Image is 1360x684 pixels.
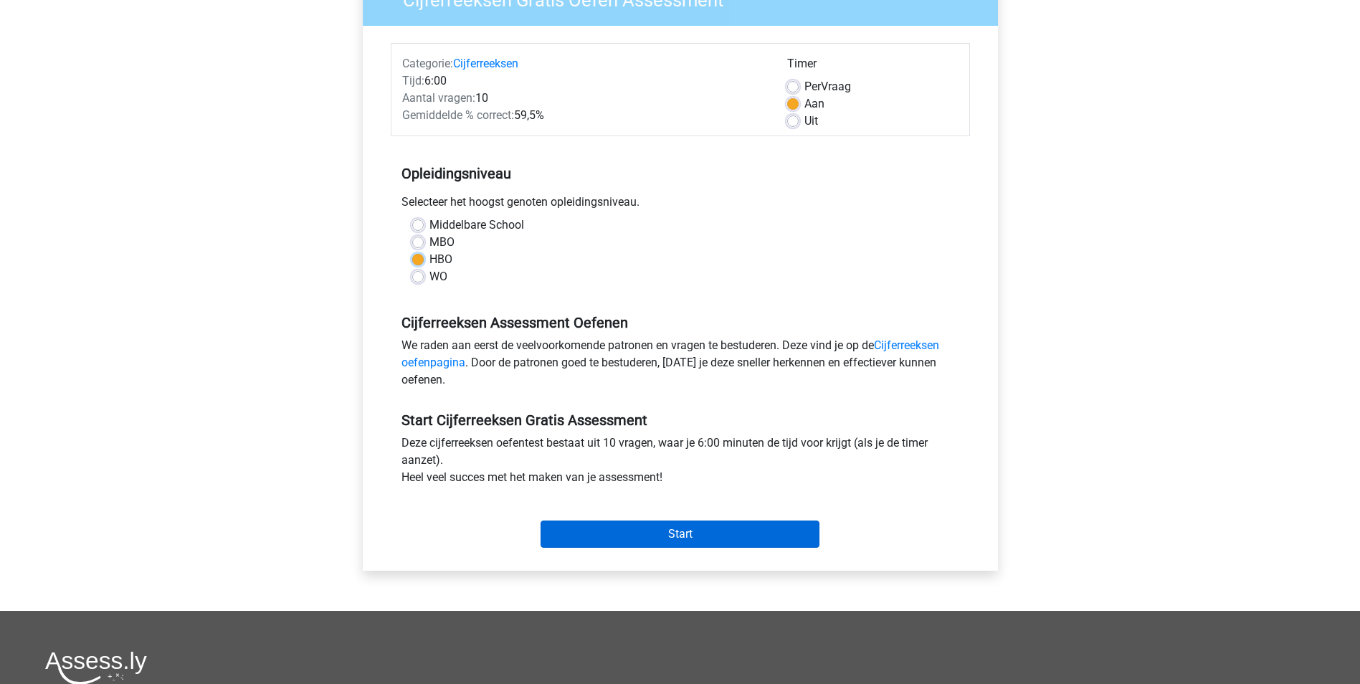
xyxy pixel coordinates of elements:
[401,412,959,429] h5: Start Cijferreeksen Gratis Assessment
[391,194,970,217] div: Selecteer het hoogst genoten opleidingsniveau.
[391,434,970,492] div: Deze cijferreeksen oefentest bestaat uit 10 vragen, waar je 6:00 minuten de tijd voor krijgt (als...
[429,217,524,234] label: Middelbare School
[541,521,819,548] input: Start
[429,268,447,285] label: WO
[402,57,453,70] span: Categorie:
[787,55,959,78] div: Timer
[804,78,851,95] label: Vraag
[429,234,455,251] label: MBO
[401,314,959,331] h5: Cijferreeksen Assessment Oefenen
[804,80,821,93] span: Per
[402,108,514,122] span: Gemiddelde % correct:
[391,337,970,394] div: We raden aan eerst de veelvoorkomende patronen en vragen te bestuderen. Deze vind je op de . Door...
[804,95,824,113] label: Aan
[402,91,475,105] span: Aantal vragen:
[804,113,818,130] label: Uit
[429,251,452,268] label: HBO
[402,74,424,87] span: Tijd:
[401,159,959,188] h5: Opleidingsniveau
[453,57,518,70] a: Cijferreeksen
[391,90,776,107] div: 10
[391,72,776,90] div: 6:00
[391,107,776,124] div: 59,5%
